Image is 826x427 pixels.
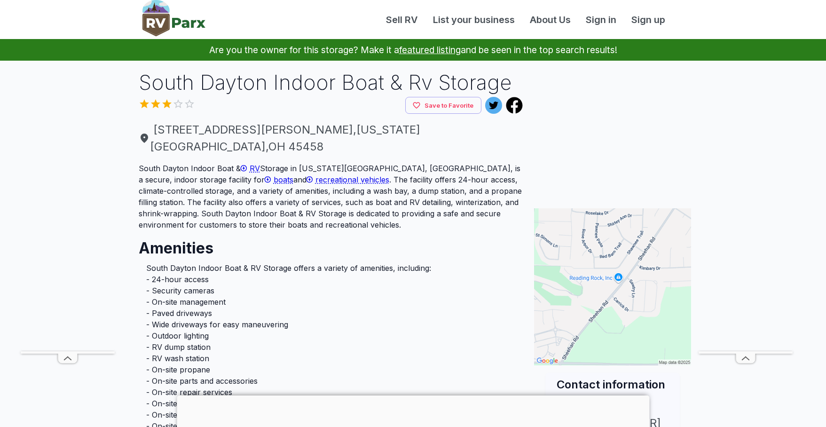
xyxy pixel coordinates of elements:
[241,164,260,173] a: RV
[146,330,516,341] li: - Outdoor lighting
[307,175,389,184] a: recreational vehicles
[146,296,516,308] li: - On-site management
[405,97,481,114] button: Save to Favorite
[146,364,516,375] li: - On-site propane
[274,175,293,184] span: boats
[139,230,523,259] h2: Amenities
[146,353,516,364] li: - RV wash station
[146,308,516,319] li: - Paved driveways
[139,68,523,97] h1: South Dayton Indoor Boat & Rv Storage
[315,175,389,184] span: recreational vehicles
[578,13,624,27] a: Sign in
[624,13,673,27] a: Sign up
[139,163,523,230] p: South Dayton Indoor Boat & Storage in [US_STATE][GEOGRAPHIC_DATA], [GEOGRAPHIC_DATA], is a secure...
[146,341,516,353] li: - RV dump station
[146,319,516,330] li: - Wide driveways for easy maneuvering
[265,175,293,184] a: boats
[146,262,516,274] li: South Dayton Indoor Boat & RV Storage offers a variety of amenities, including:
[557,377,669,392] h2: Contact information
[146,375,516,387] li: - On-site parts and accessories
[146,387,516,398] li: - On-site repair services
[146,274,516,285] li: - 24-hour access
[522,13,578,27] a: About Us
[534,208,691,365] img: Map for South Dayton Indoor Boat & Rv Storage
[399,44,461,55] a: featured listing
[250,164,260,173] span: RV
[11,39,815,61] p: Are you the owner for this storage? Make it a and be seen in the top search results!
[425,13,522,27] a: List your business
[21,69,115,351] iframe: Advertisement
[146,409,516,420] li: - On-site storage units
[378,13,425,27] a: Sell RV
[146,285,516,296] li: - Security cameras
[534,68,691,186] iframe: Advertisement
[139,121,523,155] span: [STREET_ADDRESS][PERSON_NAME] , [US_STATE][GEOGRAPHIC_DATA] , OH 45458
[146,398,516,409] li: - On-site detailing services
[699,69,793,351] iframe: Advertisement
[139,121,523,155] a: [STREET_ADDRESS][PERSON_NAME],[US_STATE][GEOGRAPHIC_DATA],OH 45458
